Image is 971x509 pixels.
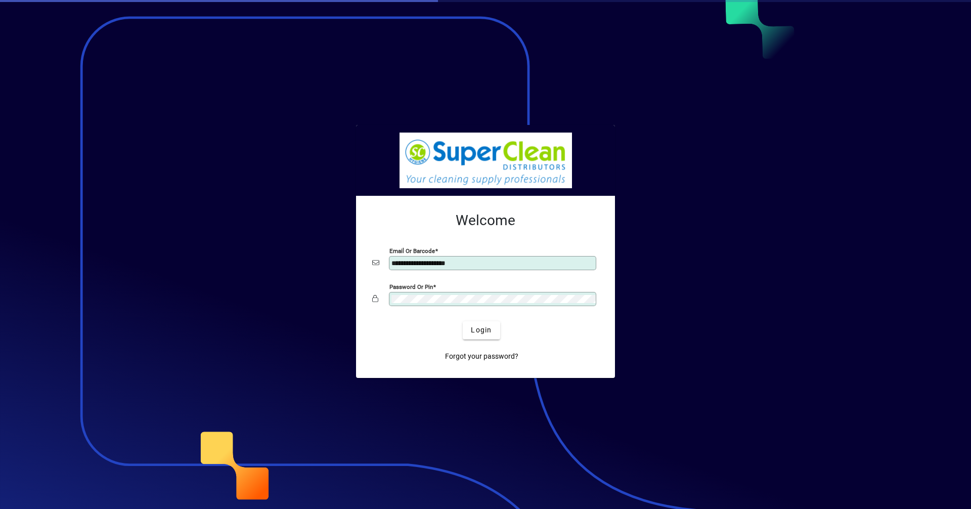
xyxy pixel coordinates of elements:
span: Login [471,325,492,335]
mat-label: Password or Pin [389,283,433,290]
button: Login [463,321,500,340]
span: Forgot your password? [445,351,518,362]
h2: Welcome [372,212,599,229]
mat-label: Email or Barcode [389,247,435,254]
a: Forgot your password? [441,348,522,366]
